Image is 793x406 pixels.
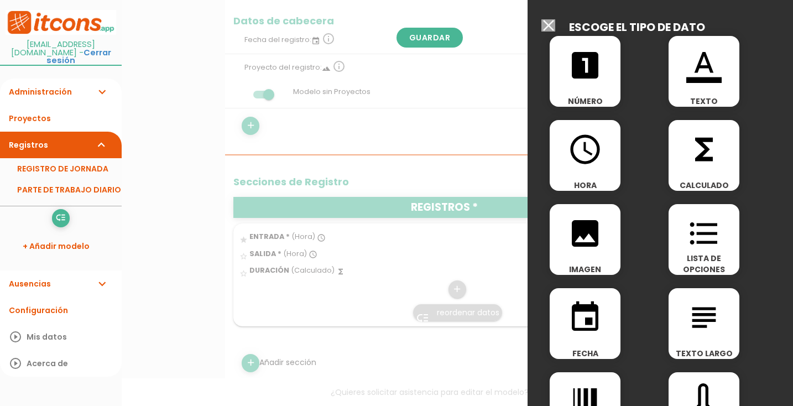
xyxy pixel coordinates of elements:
[669,180,739,191] span: CALCULADO
[550,180,620,191] span: HORA
[686,48,722,83] i: format_color_text
[550,264,620,275] span: IMAGEN
[550,96,620,107] span: NÚMERO
[686,300,722,335] i: subject
[550,348,620,359] span: FECHA
[567,48,603,83] i: looks_one
[567,216,603,251] i: image
[567,300,603,335] i: event
[686,132,722,167] i: functions
[669,253,739,275] span: LISTA DE OPCIONES
[569,21,705,33] h2: ESCOGE EL TIPO DE DATO
[686,216,722,251] i: format_list_bulleted
[669,348,739,359] span: TEXTO LARGO
[669,96,739,107] span: TEXTO
[567,132,603,167] i: access_time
